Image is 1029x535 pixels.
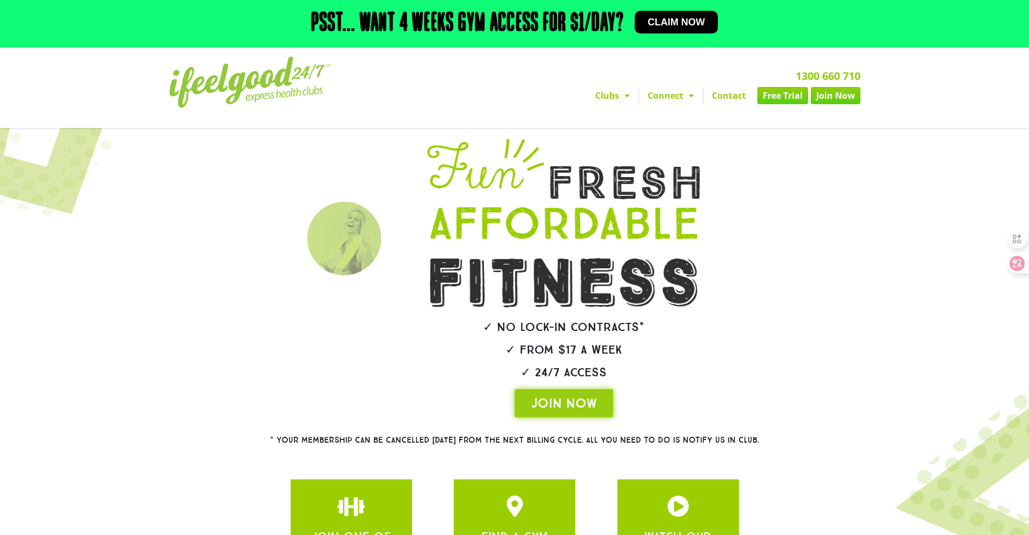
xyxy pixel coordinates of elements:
[757,87,808,104] a: Free Trial
[397,344,731,356] h2: ✓ From $17 a week
[648,17,705,27] span: Claim now
[667,496,689,517] a: JOIN ONE OF OUR CLUBS
[504,496,526,517] a: JOIN ONE OF OUR CLUBS
[415,87,860,104] nav: Menu
[703,87,755,104] a: Contact
[231,436,798,444] h2: * Your membership can be cancelled [DATE] from the next billing cycle. All you need to do is noti...
[635,11,718,33] a: Claim now
[639,87,703,104] a: Connect
[811,87,860,104] a: Join Now
[340,496,362,517] a: JOIN ONE OF OUR CLUBS
[515,389,613,417] a: JOIN NOW
[531,395,597,412] span: JOIN NOW
[311,11,624,37] h2: Psst... Want 4 weeks gym access for $1/day?
[796,69,860,83] a: 1300 660 710
[587,87,638,104] a: Clubs
[397,367,731,378] h2: ✓ 24/7 Access
[397,321,731,333] h2: ✓ No lock-in contracts*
